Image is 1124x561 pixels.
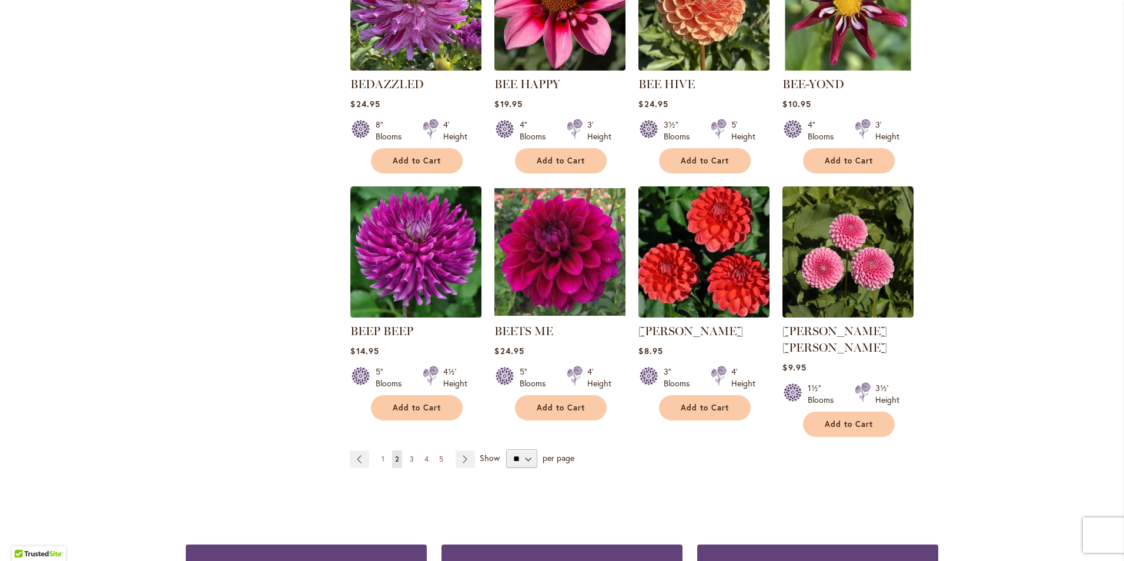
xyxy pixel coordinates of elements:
div: 3½" Blooms [664,119,697,142]
span: Add to Cart [825,156,873,166]
a: 4 [421,450,431,468]
div: 4' Height [443,119,467,142]
span: Add to Cart [537,156,585,166]
a: BEDAZZLED [350,77,424,91]
div: 4" Blooms [520,119,553,142]
span: 4 [424,455,429,463]
iframe: Launch Accessibility Center [9,519,42,552]
a: BEEP BEEP [350,324,413,338]
a: 5 [436,450,446,468]
img: BEEP BEEP [350,186,481,318]
button: Add to Cart [515,148,607,173]
span: $9.95 [782,362,806,373]
span: $19.95 [494,98,522,109]
button: Add to Cart [803,412,895,437]
a: BETTY ANNE [782,309,914,320]
span: 1 [382,455,384,463]
a: 3 [407,450,417,468]
div: 1½" Blooms [808,382,841,406]
div: 3" Blooms [664,366,697,389]
img: BETTY ANNE [782,186,914,318]
a: BEEP BEEP [350,309,481,320]
div: 4" Blooms [808,119,841,142]
a: BEE HAPPY [494,77,560,91]
a: [PERSON_NAME] [PERSON_NAME] [782,324,887,355]
div: 4½' Height [443,366,467,389]
span: $10.95 [782,98,811,109]
span: Add to Cart [681,403,729,413]
a: BEETS ME [494,324,553,338]
img: BENJAMIN MATTHEW [638,186,770,318]
div: 8" Blooms [376,119,409,142]
span: Add to Cart [393,403,441,413]
button: Add to Cart [371,395,463,420]
span: Add to Cart [537,403,585,413]
a: [PERSON_NAME] [638,324,743,338]
span: Add to Cart [681,156,729,166]
span: Show [480,452,500,463]
a: BEE-YOND [782,62,914,73]
span: 5 [439,455,443,463]
div: 4' Height [587,366,611,389]
span: $14.95 [350,345,379,356]
a: BENJAMIN MATTHEW [638,309,770,320]
span: Add to Cart [825,419,873,429]
div: 5" Blooms [520,366,553,389]
button: Add to Cart [515,395,607,420]
button: Add to Cart [659,395,751,420]
button: Add to Cart [659,148,751,173]
div: 3' Height [587,119,611,142]
span: 3 [410,455,414,463]
span: $8.95 [638,345,663,356]
span: $24.95 [638,98,668,109]
div: 4' Height [731,366,755,389]
img: BEETS ME [494,186,625,318]
a: Bedazzled [350,62,481,73]
a: BEE-YOND [782,77,844,91]
a: BEE HIVE [638,77,695,91]
a: BEE HAPPY [494,62,625,73]
span: $24.95 [494,345,524,356]
a: BEETS ME [494,309,625,320]
div: 3½' Height [875,382,899,406]
button: Add to Cart [371,148,463,173]
a: BEE HIVE [638,62,770,73]
div: 5" Blooms [376,366,409,389]
button: Add to Cart [803,148,895,173]
span: 2 [395,455,399,463]
div: 5' Height [731,119,755,142]
span: $24.95 [350,98,380,109]
a: 1 [379,450,387,468]
span: Add to Cart [393,156,441,166]
div: 3' Height [875,119,899,142]
span: per page [543,452,574,463]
